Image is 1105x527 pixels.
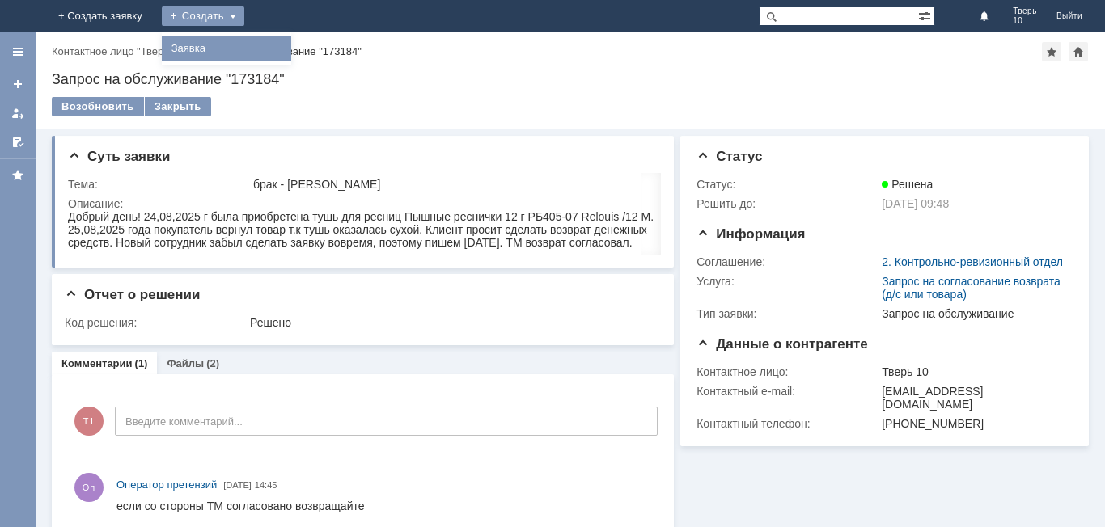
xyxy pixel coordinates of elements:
div: Запрос на обслуживание "173184" [52,71,1089,87]
div: брак - [PERSON_NAME] [253,178,652,191]
div: Сделать домашней страницей [1069,42,1088,61]
span: Суть заявки [68,149,170,164]
span: Тверь [1013,6,1037,16]
div: Тверь 10 [882,365,1065,378]
span: [DATE] 09:48 [882,197,949,210]
div: Соглашение: [696,255,878,268]
div: Решить до: [696,197,878,210]
a: Запрос на согласование возврата (д/с или товара) [882,275,1061,301]
a: Комментарии [61,357,133,369]
div: Код решения: [65,316,247,329]
span: Оператор претензий [116,479,217,491]
span: Расширенный поиск [918,7,934,23]
div: Добавить в избранное [1042,42,1061,61]
div: Решено [250,316,652,329]
span: 10 [1013,16,1037,26]
div: / [52,45,193,57]
a: Заявка [165,39,288,58]
div: (1) [135,357,148,369]
div: Запрос на обслуживание "173184" [193,45,362,57]
a: Контактное лицо "Тверь 10" [52,45,188,57]
a: Мои заявки [5,100,31,126]
div: Контактный e-mail: [696,385,878,398]
div: Описание: [68,197,655,210]
div: Создать [162,6,244,26]
span: 14:45 [255,480,277,490]
a: Мои согласования [5,129,31,155]
a: Оператор претензий [116,477,217,493]
div: Тема: [68,178,250,191]
div: Запрос на обслуживание [882,307,1065,320]
a: Создать заявку [5,71,31,97]
span: [DATE] [223,480,252,490]
span: Т1 [74,407,104,436]
div: [EMAIL_ADDRESS][DOMAIN_NAME] [882,385,1065,411]
div: Контактный телефон: [696,417,878,430]
span: Информация [696,226,805,242]
span: Статус [696,149,762,164]
div: Контактное лицо: [696,365,878,378]
a: Файлы [167,357,204,369]
div: (2) [206,357,219,369]
div: Тип заявки: [696,307,878,320]
div: [PHONE_NUMBER] [882,417,1065,430]
a: 2. Контрольно-ревизионный отдел [882,255,1063,268]
div: Статус: [696,178,878,191]
div: Услуга: [696,275,878,288]
span: Данные о контрагенте [696,336,868,352]
span: Решена [882,178,933,191]
span: Отчет о решении [65,287,200,302]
